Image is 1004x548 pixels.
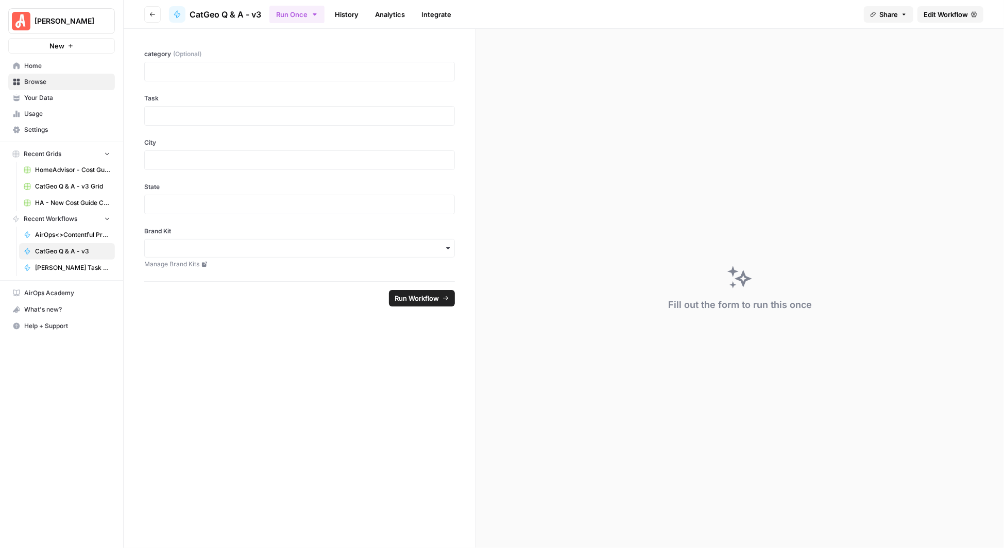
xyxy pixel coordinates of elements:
[24,109,110,118] span: Usage
[19,178,115,195] a: CatGeo Q & A - v3 Grid
[369,6,411,23] a: Analytics
[19,243,115,260] a: CatGeo Q & A - v3
[35,247,110,256] span: CatGeo Q & A - v3
[8,58,115,74] a: Home
[329,6,365,23] a: History
[144,182,455,192] label: State
[173,49,201,59] span: (Optional)
[144,49,455,59] label: category
[35,16,97,26] span: [PERSON_NAME]
[19,195,115,211] a: HA - New Cost Guide Creation Grid
[190,8,261,21] span: CatGeo Q & A - v3
[879,9,898,20] span: Share
[8,74,115,90] a: Browse
[35,263,110,272] span: [PERSON_NAME] Task Tail New/ Update CG w/ Internal Links
[8,8,115,34] button: Workspace: Angi
[35,198,110,208] span: HA - New Cost Guide Creation Grid
[8,122,115,138] a: Settings
[24,288,110,298] span: AirOps Academy
[144,94,455,103] label: Task
[8,38,115,54] button: New
[8,211,115,227] button: Recent Workflows
[924,9,968,20] span: Edit Workflow
[864,6,913,23] button: Share
[35,230,110,239] span: AirOps<>Contentful Pro Location Update Location Fix
[24,214,77,224] span: Recent Workflows
[24,77,110,87] span: Browse
[415,6,457,23] a: Integrate
[269,6,325,23] button: Run Once
[144,138,455,147] label: City
[49,41,64,51] span: New
[35,182,110,191] span: CatGeo Q & A - v3 Grid
[24,61,110,71] span: Home
[19,227,115,243] a: AirOps<>Contentful Pro Location Update Location Fix
[8,318,115,334] button: Help + Support
[35,165,110,175] span: HomeAdvisor - Cost Guide Updates
[12,12,30,30] img: Angi Logo
[389,290,455,306] button: Run Workflow
[395,293,439,303] span: Run Workflow
[24,93,110,102] span: Your Data
[8,146,115,162] button: Recent Grids
[24,321,110,331] span: Help + Support
[9,302,114,317] div: What's new?
[8,285,115,301] a: AirOps Academy
[8,301,115,318] button: What's new?
[8,90,115,106] a: Your Data
[24,149,61,159] span: Recent Grids
[169,6,261,23] a: CatGeo Q & A - v3
[668,298,812,312] div: Fill out the form to run this once
[144,227,455,236] label: Brand Kit
[917,6,983,23] a: Edit Workflow
[24,125,110,134] span: Settings
[144,260,455,269] a: Manage Brand Kits
[19,162,115,178] a: HomeAdvisor - Cost Guide Updates
[8,106,115,122] a: Usage
[19,260,115,276] a: [PERSON_NAME] Task Tail New/ Update CG w/ Internal Links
